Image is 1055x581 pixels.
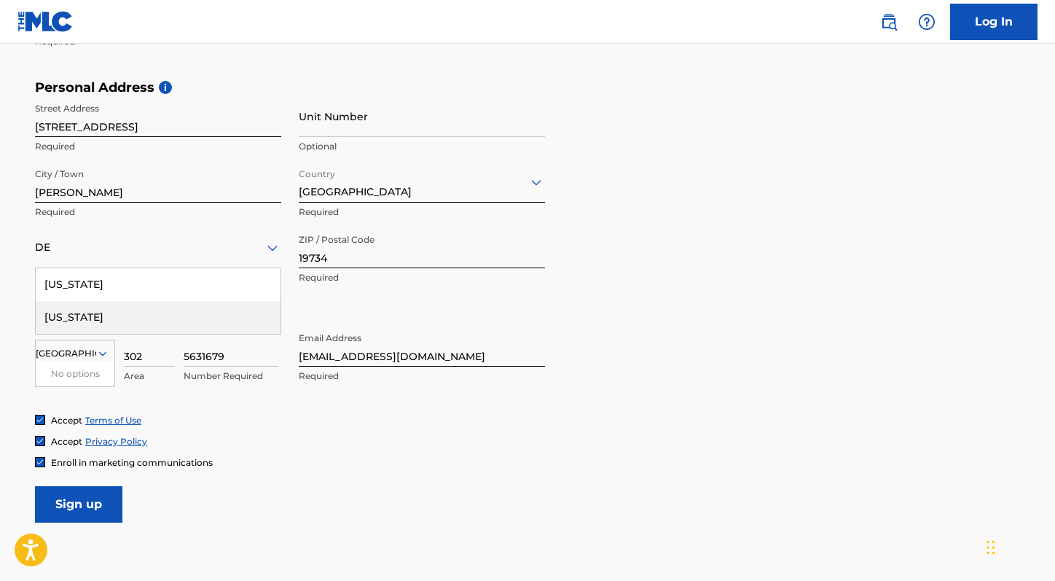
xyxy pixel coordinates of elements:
[51,415,82,426] span: Accept
[950,4,1038,40] a: Log In
[299,206,545,219] p: Required
[35,79,1020,96] h5: Personal Address
[35,300,545,316] h5: Contact Information
[85,415,141,426] a: Terms of Use
[36,268,281,301] div: [US_STATE]
[299,370,545,383] p: Required
[299,140,545,153] p: Optional
[184,370,278,383] p: Number Required
[299,271,545,284] p: Required
[36,437,44,445] img: checkbox
[124,370,175,383] p: Area
[880,13,898,31] img: search
[35,140,281,153] p: Required
[35,486,122,523] input: Sign up
[51,457,213,468] span: Enroll in marketing communications
[17,11,74,32] img: MLC Logo
[36,416,44,424] img: checkbox
[85,436,147,447] a: Privacy Policy
[35,206,281,219] p: Required
[912,7,941,36] div: Help
[36,362,114,386] div: No options
[874,7,903,36] a: Public Search
[987,526,995,569] div: Drag
[159,81,172,94] span: i
[982,511,1055,581] iframe: Chat Widget
[299,164,545,200] div: [GEOGRAPHIC_DATA]
[36,458,44,467] img: checkbox
[918,13,936,31] img: help
[51,436,82,447] span: Accept
[299,159,335,181] label: Country
[36,301,281,334] div: [US_STATE]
